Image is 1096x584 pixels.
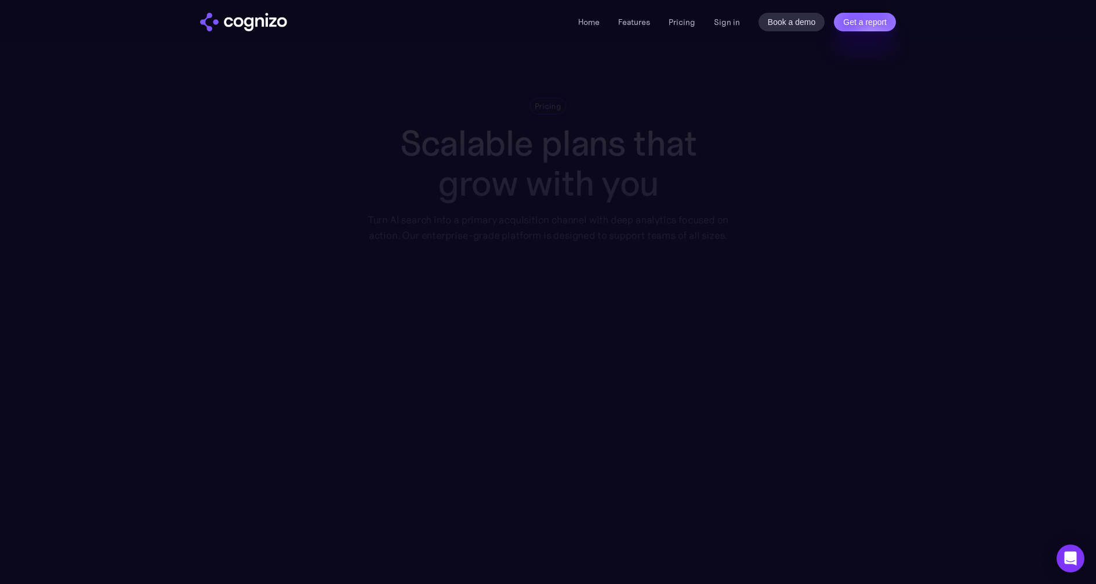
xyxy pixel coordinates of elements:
a: Features [618,17,650,27]
div: Pricing [535,100,561,111]
img: cognizo logo [200,13,287,31]
a: home [200,13,287,31]
a: Book a demo [759,13,825,31]
a: Pricing [669,17,695,27]
div: Turn AI search into a primary acquisition channel with deep analytics focused on action. Our ente... [360,212,736,243]
div: Open Intercom Messenger [1057,545,1084,572]
a: Home [578,17,600,27]
a: Get a report [834,13,896,31]
a: Sign in [714,15,740,29]
h1: Scalable plans that grow with you [360,123,736,203]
